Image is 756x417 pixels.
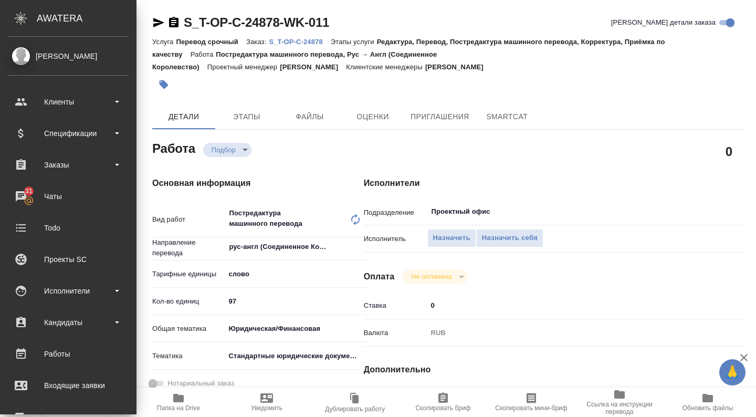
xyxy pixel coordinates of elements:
p: Проектный менеджер [207,63,280,71]
div: Подбор [203,143,251,157]
button: Ссылка на инструкции перевода [575,388,664,417]
h2: Работа [152,138,195,157]
span: Дублировать работу [325,405,385,413]
div: Подбор [403,269,467,284]
a: 31Чаты [3,183,134,210]
h4: Дополнительно [364,363,744,376]
a: Входящие заявки [3,372,134,399]
span: 31 [19,186,39,196]
a: S_T-OP-C-24878 [269,37,330,46]
p: Вид работ [152,214,225,225]
span: Нотариальный заказ [167,378,234,389]
span: Оценки [348,110,398,123]
span: SmartCat [482,110,532,123]
div: Работы [8,346,129,362]
button: Папка на Drive [134,388,223,417]
button: Open [364,246,366,248]
button: Скопировать бриф [399,388,487,417]
h4: Оплата [364,270,395,283]
p: Направление перевода [152,237,225,258]
span: Скопировать мини-бриф [495,404,567,412]
p: Редактура, Перевод, Постредактура машинного перевода, Корректура, Приёмка по качеству [152,38,665,58]
div: Чаты [8,189,129,204]
span: Назначить [433,232,470,244]
div: AWATERA [37,8,136,29]
div: Проекты SC [8,252,129,267]
p: Общая тематика [152,324,225,334]
p: Валюта [364,328,427,338]
p: Подразделение [364,207,427,218]
button: Дублировать работу [311,388,399,417]
div: Юридическая/Финансовая [225,320,370,338]
span: Ссылка на инструкции перевода [582,401,657,415]
span: 🙏 [723,361,741,383]
span: Папка на Drive [157,404,200,412]
button: Обновить файлы [664,388,752,417]
span: Уведомить [251,404,282,412]
button: Скопировать мини-бриф [487,388,575,417]
h4: Основная информация [152,177,322,190]
span: Приглашения [411,110,469,123]
span: Обновить файлы [682,404,733,412]
button: Назначить [427,229,476,247]
span: [PERSON_NAME] детали заказа [611,17,716,28]
input: ✎ Введи что-нибудь [225,294,370,309]
div: Клиенты [8,94,129,110]
p: Этапы услуги [331,38,377,46]
button: Скопировать ссылку для ЯМессенджера [152,16,165,29]
a: Проекты SC [3,246,134,273]
span: Файлы [285,110,335,123]
p: Перевод срочный [176,38,246,46]
input: ✎ Введи что-нибудь [427,298,713,313]
button: Не оплачена [408,272,455,281]
div: Стандартные юридические документы, договоры, уставы [225,347,370,365]
div: слово [225,265,370,283]
a: Todo [3,215,134,241]
p: Работа [191,50,216,58]
div: Кандидаты [8,315,129,330]
p: Кол-во единиц [152,296,225,307]
h2: 0 [726,142,732,160]
p: Тематика [152,351,225,361]
button: Добавить тэг [152,73,175,96]
p: Услуга [152,38,176,46]
span: Этапы [222,110,272,123]
button: Скопировать ссылку [167,16,180,29]
p: Исполнитель [364,234,427,244]
a: Работы [3,341,134,367]
div: Заказы [8,157,129,173]
span: Детали [159,110,209,123]
div: [PERSON_NAME] [8,50,129,62]
h4: Исполнители [364,177,744,190]
button: Open [707,211,709,213]
button: Уведомить [223,388,311,417]
a: S_T-OP-C-24878-WK-011 [184,15,329,29]
button: 🙏 [719,359,745,385]
span: Скопировать бриф [415,404,470,412]
span: Назначить себя [482,232,538,244]
p: Заказ: [246,38,269,46]
button: Подбор [208,145,239,154]
p: [PERSON_NAME] [280,63,346,71]
div: Todo [8,220,129,236]
div: Входящие заявки [8,378,129,393]
p: [PERSON_NAME] [425,63,491,71]
div: RUB [427,324,713,342]
div: Исполнители [8,283,129,299]
p: Клиентские менеджеры [346,63,425,71]
p: Ставка [364,300,427,311]
div: Спецификации [8,126,129,141]
p: S_T-OP-C-24878 [269,38,330,46]
p: Тарифные единицы [152,269,225,279]
button: Назначить себя [476,229,543,247]
p: Постредактура машинного перевода, Рус → Англ (Соединенное Королевство) [152,50,437,71]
